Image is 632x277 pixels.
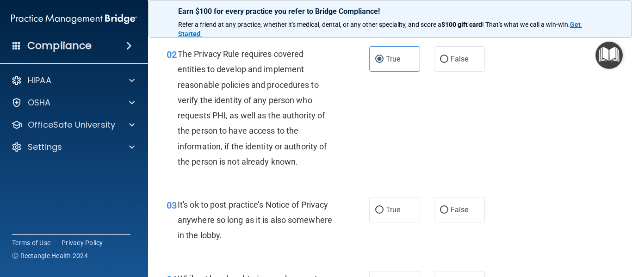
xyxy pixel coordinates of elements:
[167,200,177,211] span: 03
[441,21,482,28] strong: $100 gift card
[11,75,135,86] a: HIPAA
[440,56,448,63] input: False
[178,21,441,28] span: Refer a friend at any practice, whether it's medical, dental, or any other speciality, and score a
[451,205,469,214] span: False
[178,21,582,37] a: Get Started
[167,49,177,60] span: 02
[482,21,570,28] span: ! That's what we call a win-win.
[595,42,623,69] button: Open Resource Center
[28,142,62,153] p: Settings
[11,142,135,153] a: Settings
[28,97,51,108] p: OSHA
[178,49,327,166] span: The Privacy Rule requires covered entities to develop and implement reasonable policies and proce...
[27,39,92,52] h4: Compliance
[11,10,137,28] img: PMB logo
[451,55,469,63] span: False
[12,238,50,247] a: Terms of Use
[386,205,400,214] span: True
[386,55,400,63] span: True
[11,119,135,130] a: OfficeSafe University
[440,207,448,214] input: False
[11,97,135,108] a: OSHA
[178,7,602,16] p: Earn $100 for every practice you refer to Bridge Compliance!
[28,75,51,86] p: HIPAA
[178,200,332,240] span: It's ok to post practice’s Notice of Privacy anywhere so long as it is also somewhere in the lobby.
[12,251,88,260] span: Ⓒ Rectangle Health 2024
[62,238,103,247] a: Privacy Policy
[28,119,115,130] p: OfficeSafe University
[375,56,384,63] input: True
[375,207,384,214] input: True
